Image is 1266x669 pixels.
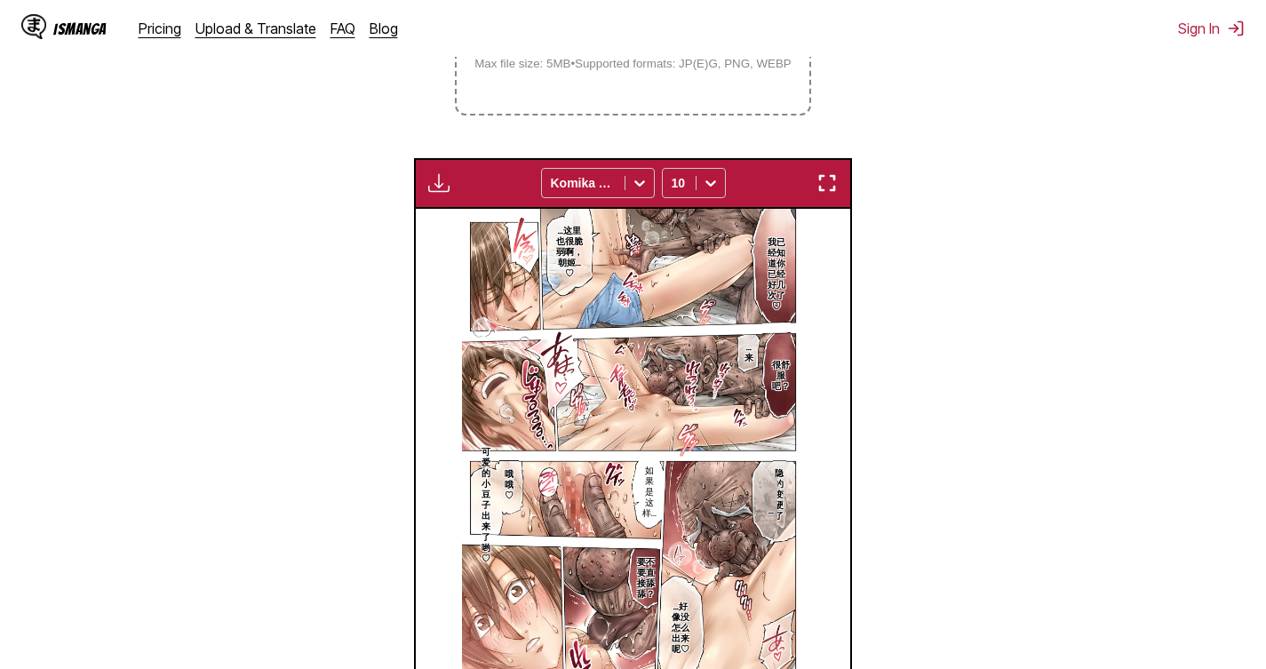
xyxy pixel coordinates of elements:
[665,596,695,657] p: …好像没怎么出来呢♡
[639,460,660,521] p: 如果是这样…
[370,20,398,37] a: Blog
[762,232,791,314] p: 我已经知道你已经好几次了♡
[771,463,787,523] p: 隐约变硬了
[633,552,658,601] p: 要不要直接舔舔？
[53,20,107,37] div: IsManga
[21,14,46,39] img: IsManga Logo
[475,442,497,566] p: 可爱的小豆子出来了哟♡
[765,500,777,518] p: …
[1227,20,1245,37] img: Sign out
[816,172,838,194] img: Enter fullscreen
[460,57,806,70] small: Max file size: 5MB • Supported formats: JP(E)G, PNG, WEBP
[768,354,793,394] p: 很舒服吧？
[195,20,316,37] a: Upload & Translate
[139,20,181,37] a: Pricing
[499,464,519,503] p: 哦哦♡
[1178,20,1245,37] button: Sign In
[21,14,139,43] a: IsManga LogoIsManga
[330,20,355,37] a: FAQ
[552,220,586,281] p: …这里也很脆弱啊，朝姬…♡
[741,337,757,365] p: …来
[428,172,450,194] img: Download translated images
